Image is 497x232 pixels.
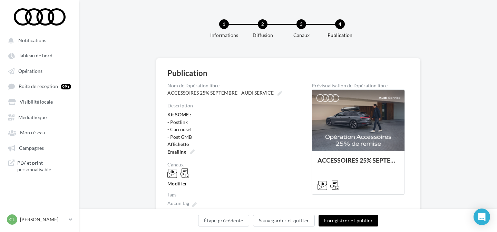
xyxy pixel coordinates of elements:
[4,95,75,108] a: Visibilité locale
[167,162,306,167] div: Canaux
[318,32,362,39] div: Publication
[167,103,306,108] label: Description
[18,37,46,43] span: Notifications
[167,181,187,186] button: Modifier
[19,84,58,89] span: Boîte de réception
[167,200,189,207] div: Aucun tag
[19,145,44,151] span: Campagnes
[17,159,71,173] span: PLV et print personnalisable
[167,90,274,96] span: ACCESSOIRES 25% SEPTEMBRE - AUDI SERVICE
[167,69,207,77] div: Publication
[335,19,345,29] div: 4
[318,157,399,171] div: ACCESSOIRES 25% SEPTEMBRE - AUDI SERVICE
[4,126,75,138] a: Mon réseau
[9,216,15,223] span: Cl
[279,32,323,39] div: Canaux
[4,142,75,154] a: Campagnes
[4,34,72,46] button: Notifications
[4,80,75,93] a: Boîte de réception 99+
[4,49,75,61] a: Tableau de bord
[4,111,75,123] a: Médiathèque
[241,32,285,39] div: Diffusion
[253,215,315,226] button: Sauvegarder et quitter
[6,213,74,226] a: Cl [PERSON_NAME]
[20,216,66,223] p: [PERSON_NAME]
[61,84,71,89] div: 99+
[167,83,306,88] div: Nom de l'opération libre
[20,130,45,136] span: Mon réseau
[167,112,192,154] span: - Postlink - Carrousel - Post GMB
[167,112,191,117] strong: Kit SOME :
[19,53,52,59] span: Tableau de bord
[4,157,75,176] a: PLV et print personnalisable
[18,114,47,120] span: Médiathèque
[20,99,53,105] span: Visibilité locale
[4,65,75,77] a: Opérations
[202,32,246,39] div: Informations
[167,192,306,197] div: Tags
[312,83,405,88] div: Prévisualisation de l'opération libre
[319,215,378,226] button: Enregistrer et publier
[258,19,267,29] div: 2
[474,209,490,225] div: Open Intercom Messenger
[167,141,189,154] strong: Affichette Emailing
[296,19,306,29] div: 3
[18,68,42,74] span: Opérations
[219,19,229,29] div: 1
[198,215,249,226] button: Étape précédente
